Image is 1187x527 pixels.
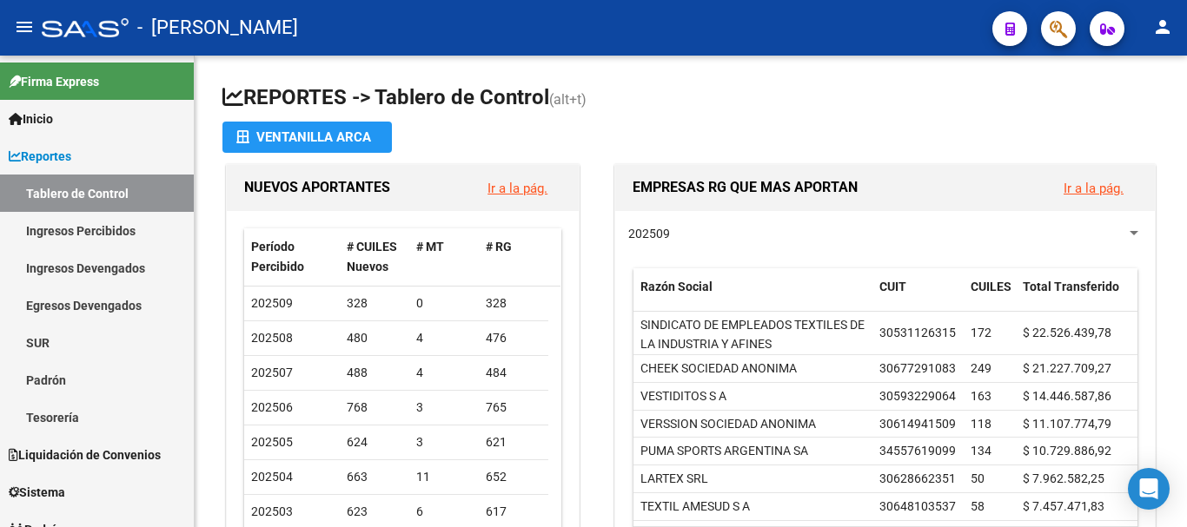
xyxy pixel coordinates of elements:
[640,441,808,461] div: PUMA SPORTS ARGENTINA SA
[251,240,304,273] span: Período Percibido
[486,363,541,383] div: 484
[640,497,750,517] div: TEXTIL AMESUD S A
[251,470,293,484] span: 202504
[1023,389,1111,403] span: $ 14.446.587,86
[971,361,991,375] span: 249
[879,469,956,489] div: 30628662351
[416,432,472,452] div: 3
[9,147,71,166] span: Reportes
[222,83,1159,114] h1: REPORTES -> Tablero de Control
[1152,16,1173,37] mat-icon: person
[251,366,293,379] span: 202507
[236,122,378,153] div: Ventanilla ARCA
[640,469,708,489] div: LARTEX SRL
[1023,326,1111,339] span: $ 22.526.439,78
[9,445,161,464] span: Liquidación de Convenios
[251,296,293,310] span: 202509
[487,181,547,196] a: Ir a la pág.
[971,471,985,485] span: 50
[486,293,541,313] div: 328
[971,499,985,513] span: 58
[633,179,858,195] span: EMPRESAS RG QUE MAS APORTAN
[879,359,956,379] div: 30677291083
[964,268,1016,326] datatable-header-cell: CUILES
[486,467,541,487] div: 652
[347,240,397,273] span: # CUILES Nuevos
[549,91,587,108] span: (alt+t)
[251,504,293,518] span: 202503
[416,240,444,254] span: # MT
[14,16,35,37] mat-icon: menu
[633,268,872,326] datatable-header-cell: Razón Social
[416,467,472,487] div: 11
[640,280,713,293] span: Razón Social
[640,386,726,406] div: VESTIDITOS S A
[640,315,865,355] div: SINDICATO DE EMPLEADOS TEXTILES DE LA INDUSTRIA Y AFINES
[486,502,541,522] div: 617
[486,432,541,452] div: 621
[479,228,548,286] datatable-header-cell: # RG
[971,280,1011,293] span: CUILES
[1023,444,1111,458] span: $ 10.729.886,92
[251,400,293,414] span: 202506
[347,432,402,452] div: 624
[416,502,472,522] div: 6
[628,227,670,240] span: 202509
[486,398,541,418] div: 765
[879,497,956,517] div: 30648103537
[474,172,561,204] button: Ir a la pág.
[416,328,472,348] div: 4
[1016,268,1137,326] datatable-header-cell: Total Transferido
[137,9,298,47] span: - [PERSON_NAME]
[244,228,340,286] datatable-header-cell: Período Percibido
[347,293,402,313] div: 328
[486,240,512,254] span: # RG
[9,483,65,502] span: Sistema
[971,389,991,403] span: 163
[971,444,991,458] span: 134
[1023,361,1111,375] span: $ 21.227.709,27
[9,72,99,91] span: Firma Express
[347,502,402,522] div: 623
[1023,471,1104,485] span: $ 7.962.582,25
[222,122,392,153] button: Ventanilla ARCA
[879,441,956,461] div: 34557619099
[251,331,293,345] span: 202508
[244,179,390,195] span: NUEVOS APORTANTES
[879,386,956,406] div: 30593229064
[1023,417,1111,431] span: $ 11.107.774,79
[640,359,797,379] div: CHEEK SOCIEDAD ANONIMA
[640,414,816,434] div: VERSSION SOCIEDAD ANONIMA
[409,228,479,286] datatable-header-cell: # MT
[879,280,906,293] span: CUIT
[1023,280,1119,293] span: Total Transferido
[879,414,956,434] div: 30614941509
[347,328,402,348] div: 480
[971,326,991,339] span: 172
[347,467,402,487] div: 663
[347,398,402,418] div: 768
[872,268,964,326] datatable-header-cell: CUIT
[347,363,402,383] div: 488
[9,109,53,128] span: Inicio
[971,417,991,431] span: 118
[416,398,472,418] div: 3
[251,435,293,449] span: 202505
[340,228,409,286] datatable-header-cell: # CUILES Nuevos
[1050,172,1137,204] button: Ir a la pág.
[1128,468,1170,510] div: Open Intercom Messenger
[416,293,472,313] div: 0
[416,363,472,383] div: 4
[879,323,956,343] div: 30531126315
[1064,181,1124,196] a: Ir a la pág.
[1023,499,1104,513] span: $ 7.457.471,83
[486,328,541,348] div: 476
